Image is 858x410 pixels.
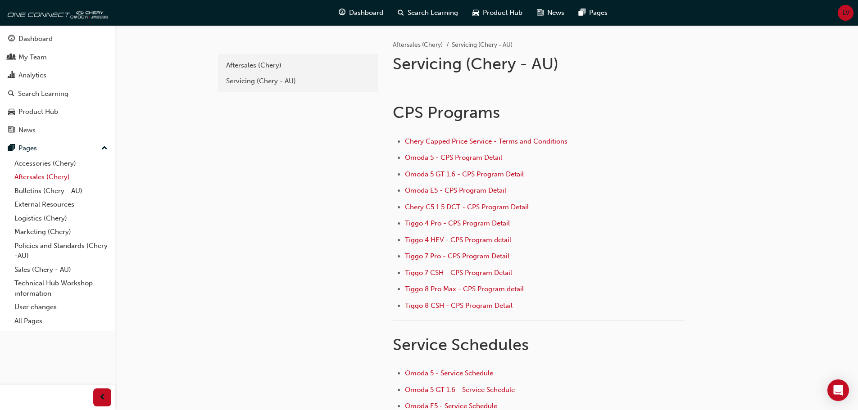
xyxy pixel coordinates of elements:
[398,7,404,18] span: search-icon
[339,7,345,18] span: guage-icon
[405,137,567,145] a: Chery Capped Price Service - Terms and Conditions
[405,369,493,377] a: Omoda 5 - Service Schedule
[11,314,111,328] a: All Pages
[405,186,506,194] a: Omoda E5 - CPS Program Detail
[8,108,15,116] span: car-icon
[8,72,15,80] span: chart-icon
[405,203,529,211] a: Chery C5 1.5 DCT - CPS Program Detail
[408,8,458,18] span: Search Learning
[226,60,370,71] div: Aftersales (Chery)
[4,67,111,84] a: Analytics
[11,263,111,277] a: Sales (Chery - AU)
[405,153,502,162] a: Omoda 5 - CPS Program Detail
[11,239,111,263] a: Policies and Standards (Chery -AU)
[4,140,111,157] button: Pages
[393,41,443,49] a: Aftersales (Chery)
[405,252,509,260] a: Tiggo 7 Pro - CPS Program Detail
[8,35,15,43] span: guage-icon
[452,40,513,50] li: Servicing (Chery - AU)
[4,31,111,47] a: Dashboard
[331,4,390,22] a: guage-iconDashboard
[842,8,849,18] span: LV
[18,143,37,153] div: Pages
[222,73,375,89] a: Servicing (Chery - AU)
[827,379,849,401] div: Open Intercom Messenger
[4,49,111,66] a: My Team
[222,58,375,73] a: Aftersales (Chery)
[530,4,572,22] a: news-iconNews
[99,392,106,403] span: prev-icon
[8,126,15,135] span: news-icon
[4,86,111,102] a: Search Learning
[390,4,465,22] a: search-iconSearch Learning
[18,89,68,99] div: Search Learning
[8,90,14,98] span: search-icon
[537,7,544,18] span: news-icon
[4,29,111,140] button: DashboardMy TeamAnalyticsSearch LearningProduct HubNews
[589,8,608,18] span: Pages
[11,170,111,184] a: Aftersales (Chery)
[572,4,615,22] a: pages-iconPages
[11,212,111,225] a: Logistics (Chery)
[4,122,111,139] a: News
[465,4,530,22] a: car-iconProduct Hub
[405,302,513,310] a: Tiggo 8 CSH - CPS Program Detail
[11,184,111,198] a: Bulletins (Chery - AU)
[405,386,515,394] a: Omoda 5 GT 1.6 - Service Schedule
[393,54,688,74] h1: Servicing (Chery - AU)
[18,125,36,135] div: News
[393,103,500,122] span: CPS Programs
[405,402,497,410] a: Omoda E5 - Service Schedule
[547,8,564,18] span: News
[18,34,53,44] div: Dashboard
[579,7,586,18] span: pages-icon
[5,4,108,22] img: oneconnect
[11,157,111,171] a: Accessories (Chery)
[11,276,111,300] a: Technical Hub Workshop information
[838,5,853,21] button: LV
[472,7,479,18] span: car-icon
[349,8,383,18] span: Dashboard
[405,269,512,277] a: Tiggo 7 CSH - CPS Program Detail
[8,144,15,153] span: pages-icon
[405,170,524,178] a: Omoda 5 GT 1.6 - CPS Program Detail
[101,143,108,154] span: up-icon
[405,219,510,227] a: Tiggo 4 Pro - CPS Program Detail
[18,70,46,81] div: Analytics
[11,300,111,314] a: User changes
[18,52,47,63] div: My Team
[11,198,111,212] a: External Resources
[405,285,524,293] a: Tiggo 8 Pro Max - CPS Program detail
[11,225,111,239] a: Marketing (Chery)
[4,104,111,120] a: Product Hub
[226,76,370,86] div: Servicing (Chery - AU)
[483,8,522,18] span: Product Hub
[393,335,529,354] span: Service Schedules
[8,54,15,62] span: people-icon
[18,107,58,117] div: Product Hub
[405,236,511,244] a: Tiggo 4 HEV - CPS Program detail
